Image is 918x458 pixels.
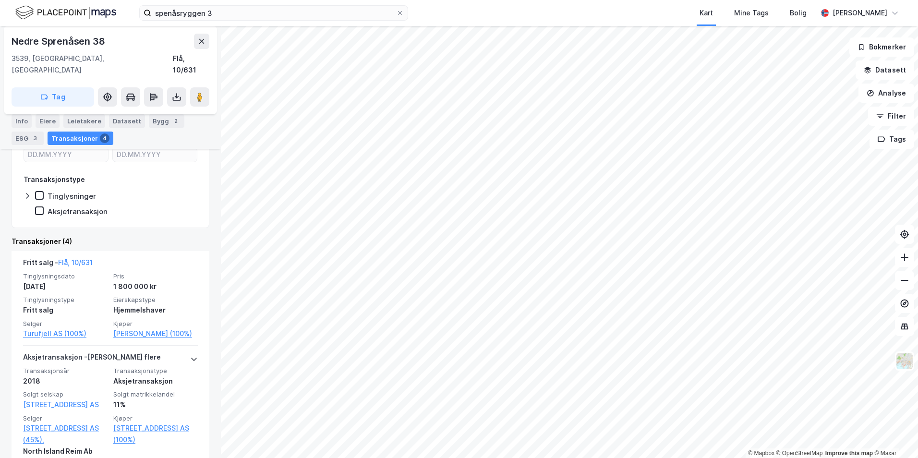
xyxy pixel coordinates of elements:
[113,272,198,280] span: Pris
[113,304,198,316] div: Hjemmelshaver
[12,87,94,107] button: Tag
[173,53,209,76] div: Flå, 10/631
[30,133,40,143] div: 3
[113,422,198,446] a: [STREET_ADDRESS] AS (100%)
[63,114,105,128] div: Leietakere
[870,130,914,149] button: Tags
[12,34,107,49] div: Nedre Sprenåsen 38
[12,132,44,145] div: ESG
[113,147,197,162] input: DD.MM.YYYY
[23,328,108,339] a: Turufjell AS (100%)
[700,7,713,19] div: Kart
[748,450,774,457] a: Mapbox
[849,37,914,57] button: Bokmerker
[113,281,198,292] div: 1 800 000 kr
[109,114,145,128] div: Datasett
[23,422,108,446] a: [STREET_ADDRESS] AS (45%),
[48,132,113,145] div: Transaksjoner
[825,450,873,457] a: Improve this map
[113,414,198,422] span: Kjøper
[24,147,108,162] input: DD.MM.YYYY
[113,328,198,339] a: [PERSON_NAME] (100%)
[856,60,914,80] button: Datasett
[858,84,914,103] button: Analyse
[171,116,181,126] div: 2
[12,236,209,247] div: Transaksjoner (4)
[23,390,108,398] span: Solgt selskap
[23,351,161,367] div: Aksjetransaksjon - [PERSON_NAME] flere
[870,412,918,458] div: Kontrollprogram for chat
[23,304,108,316] div: Fritt salg
[58,258,93,266] a: Flå, 10/631
[790,7,807,19] div: Bolig
[12,53,173,76] div: 3539, [GEOGRAPHIC_DATA], [GEOGRAPHIC_DATA]
[23,257,93,272] div: Fritt salg -
[23,272,108,280] span: Tinglysningsdato
[113,390,198,398] span: Solgt matrikkelandel
[870,412,918,458] iframe: Chat Widget
[23,296,108,304] span: Tinglysningstype
[113,375,198,387] div: Aksjetransaksjon
[776,450,823,457] a: OpenStreetMap
[48,192,96,201] div: Tinglysninger
[12,114,32,128] div: Info
[100,133,109,143] div: 4
[48,207,108,216] div: Aksjetransaksjon
[868,107,914,126] button: Filter
[23,375,108,387] div: 2018
[734,7,769,19] div: Mine Tags
[24,174,85,185] div: Transaksjonstype
[113,296,198,304] span: Eierskapstype
[23,281,108,292] div: [DATE]
[23,367,108,375] span: Transaksjonsår
[113,367,198,375] span: Transaksjonstype
[113,320,198,328] span: Kjøper
[149,114,184,128] div: Bygg
[15,4,116,21] img: logo.f888ab2527a4732fd821a326f86c7f29.svg
[113,399,198,410] div: 11%
[151,6,396,20] input: Søk på adresse, matrikkel, gårdeiere, leietakere eller personer
[23,400,99,409] a: [STREET_ADDRESS] AS
[833,7,887,19] div: [PERSON_NAME]
[895,352,914,370] img: Z
[23,414,108,422] span: Selger
[36,114,60,128] div: Eiere
[23,320,108,328] span: Selger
